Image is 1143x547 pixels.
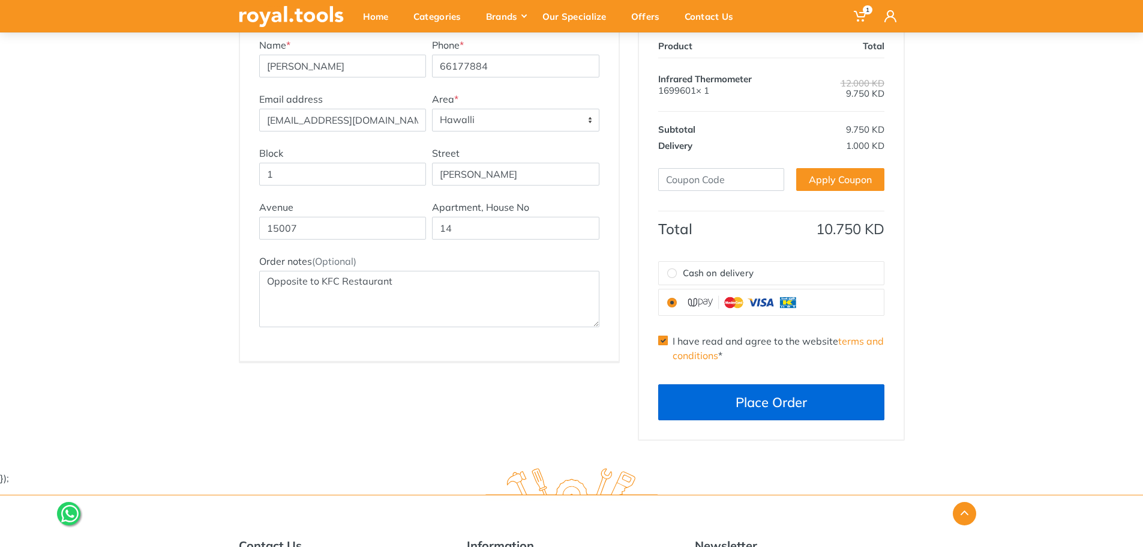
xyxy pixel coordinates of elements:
[683,294,803,310] img: upay.png
[259,217,427,240] input: Avenue
[796,38,884,58] th: Total
[432,38,464,52] label: Phone
[259,200,293,214] label: Avenue
[433,109,599,131] span: Hawalli
[259,146,283,160] label: Block
[658,73,752,85] span: Infrared Thermometer
[676,4,750,29] div: Contact Us
[432,217,599,240] input: House
[259,92,323,106] label: Email address
[432,163,599,186] input: Street
[658,38,796,58] th: Product
[673,334,884,363] label: I have read and agree to the website *
[658,168,784,191] input: Coupon Code
[658,384,884,420] button: Place Order
[658,111,796,138] th: Subtotal
[534,4,623,29] div: Our Specialize
[259,109,427,131] input: Email address
[432,146,460,160] label: Street
[432,109,599,131] span: Hawalli
[658,138,796,154] th: Delivery
[432,200,529,214] label: Apartment, House No
[658,58,796,111] td: 1699601× 1
[816,220,884,238] span: 10.750 KD
[796,79,884,88] div: 12.000 KD
[259,55,427,77] input: Name
[312,255,356,267] span: (Optional)
[846,140,884,151] span: 1.000 KD
[405,4,478,29] div: Categories
[863,5,872,14] span: 1
[478,4,534,29] div: Brands
[796,168,884,191] a: Apply Coupon
[485,468,658,501] img: royal.tools Logo
[623,4,676,29] div: Offers
[796,111,884,138] td: 9.750 KD
[239,6,344,27] img: royal.tools Logo
[432,92,458,106] label: Area
[259,254,356,268] label: Order notes
[432,55,599,77] input: Phone
[259,163,427,186] input: Block
[658,211,796,237] th: Total
[796,79,884,99] div: 9.750 KD
[259,38,290,52] label: Name
[683,267,754,280] span: Cash on delivery
[355,4,405,29] div: Home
